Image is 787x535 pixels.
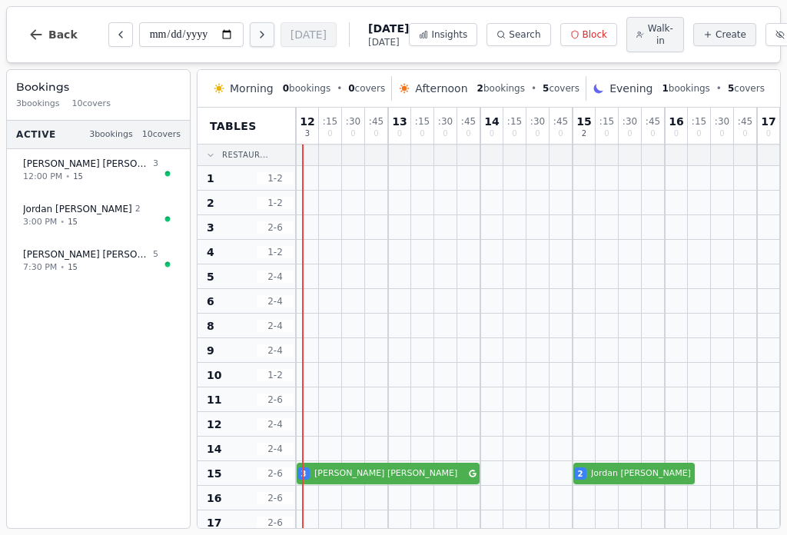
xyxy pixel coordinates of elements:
[89,128,133,141] span: 3 bookings
[207,220,214,235] span: 3
[207,195,214,211] span: 2
[715,117,729,126] span: : 30
[647,22,674,47] span: Walk-in
[431,28,467,41] span: Insights
[257,369,294,381] span: 1 - 2
[73,171,83,182] span: 15
[207,244,214,260] span: 4
[283,82,330,95] span: bookings
[16,98,60,111] span: 3 bookings
[108,22,133,47] button: Previous day
[207,367,221,383] span: 10
[461,117,476,126] span: : 45
[716,28,746,41] span: Create
[626,17,684,52] button: Walk-in
[477,82,525,95] span: bookings
[23,216,57,229] span: 3:00 PM
[761,116,775,127] span: 17
[283,83,289,94] span: 0
[13,194,184,237] button: Jordan [PERSON_NAME]23:00 PM•15
[578,468,583,480] span: 2
[207,441,221,457] span: 14
[207,392,221,407] span: 11
[323,117,337,126] span: : 15
[415,81,467,96] span: Afternoon
[153,158,158,171] span: 3
[662,82,709,95] span: bookings
[207,466,221,481] span: 15
[142,128,181,141] span: 10 covers
[535,130,540,138] span: 0
[257,221,294,234] span: 2 - 6
[484,116,499,127] span: 14
[531,82,536,95] span: •
[509,28,540,41] span: Search
[543,83,549,94] span: 5
[646,117,660,126] span: : 45
[420,130,424,138] span: 0
[742,130,747,138] span: 0
[543,82,579,95] span: covers
[60,261,65,273] span: •
[512,130,516,138] span: 0
[558,130,563,138] span: 0
[207,269,214,284] span: 5
[23,248,150,261] span: [PERSON_NAME] [PERSON_NAME]
[582,130,586,138] span: 2
[486,23,550,46] button: Search
[68,261,78,273] span: 15
[135,203,141,216] span: 2
[48,29,78,40] span: Back
[346,117,360,126] span: : 30
[438,117,453,126] span: : 30
[257,443,294,455] span: 2 - 4
[207,343,214,358] span: 9
[314,467,466,480] span: [PERSON_NAME] [PERSON_NAME]
[23,171,62,184] span: 12:00 PM
[443,130,447,138] span: 0
[222,149,268,161] span: Restaur...
[693,23,756,46] button: Create
[623,117,637,126] span: : 30
[609,81,653,96] span: Evening
[583,28,607,41] span: Block
[369,117,384,126] span: : 45
[257,172,294,184] span: 1 - 2
[16,128,56,141] span: Active
[409,23,477,46] button: Insights
[257,197,294,209] span: 1 - 2
[210,118,257,134] span: Tables
[728,82,765,95] span: covers
[60,216,65,228] span: •
[469,470,477,477] svg: Google booking
[374,130,378,138] span: 0
[257,246,294,258] span: 1 - 2
[230,81,274,96] span: Morning
[13,149,184,191] button: [PERSON_NAME] [PERSON_NAME]312:00 PM•15
[650,130,655,138] span: 0
[348,82,385,95] span: covers
[305,130,310,138] span: 3
[591,467,695,480] span: Jordan [PERSON_NAME]
[257,418,294,430] span: 2 - 4
[65,171,70,182] span: •
[692,117,706,126] span: : 15
[766,130,771,138] span: 0
[250,22,274,47] button: Next day
[560,23,617,46] button: Block
[507,117,522,126] span: : 15
[728,83,734,94] span: 5
[674,130,679,138] span: 0
[738,117,752,126] span: : 45
[23,261,57,274] span: 7:30 PM
[257,517,294,529] span: 2 - 6
[301,468,307,480] span: 3
[576,116,591,127] span: 15
[477,83,483,94] span: 2
[392,116,407,127] span: 13
[257,344,294,357] span: 2 - 4
[669,116,683,127] span: 16
[350,130,355,138] span: 0
[13,240,184,282] button: [PERSON_NAME] [PERSON_NAME]57:30 PM•15
[368,36,409,48] span: [DATE]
